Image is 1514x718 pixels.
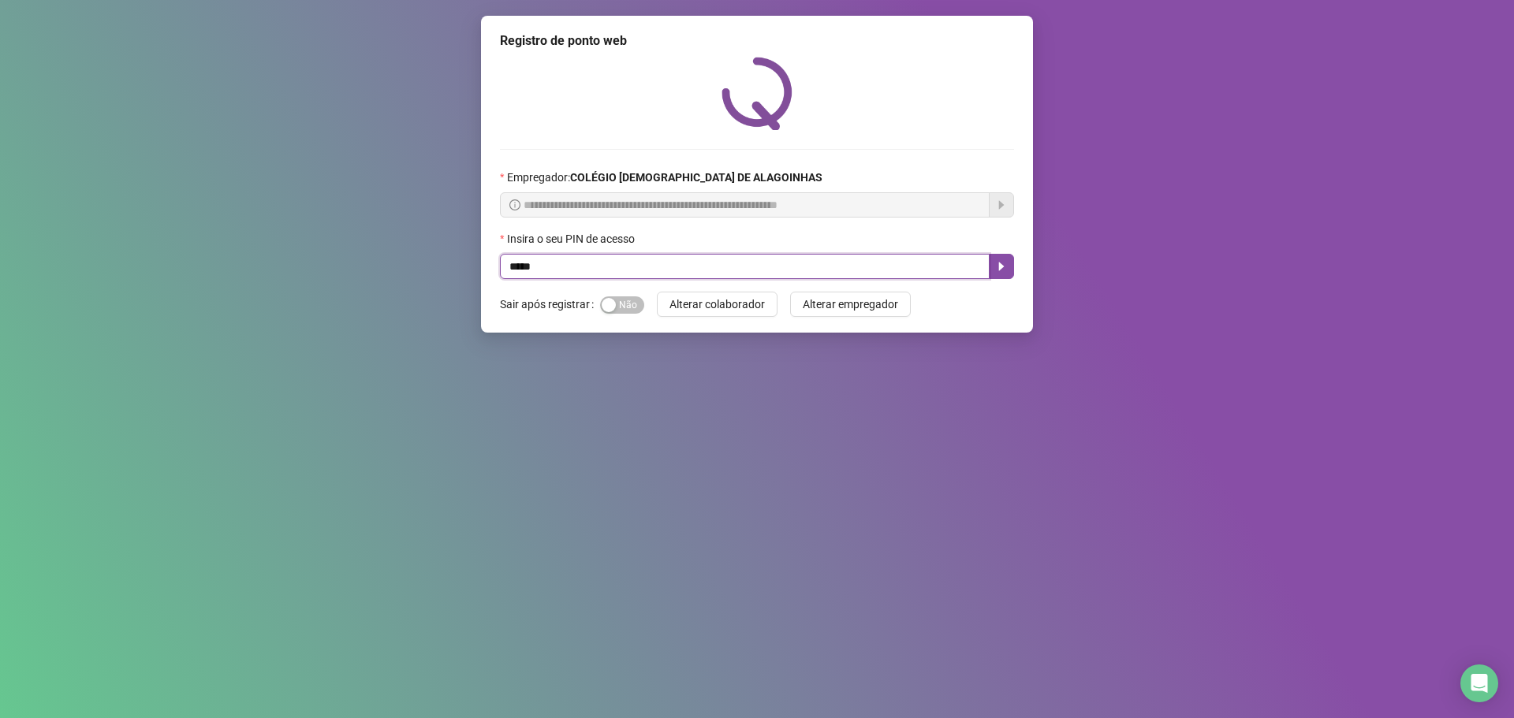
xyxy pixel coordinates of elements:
span: Alterar empregador [803,296,898,313]
span: caret-right [995,260,1008,273]
button: Alterar empregador [790,292,911,317]
button: Alterar colaborador [657,292,778,317]
span: info-circle [509,199,520,210]
div: Open Intercom Messenger [1460,664,1498,702]
label: Insira o seu PIN de acesso [500,230,645,247]
span: Alterar colaborador [669,296,765,313]
span: Empregador : [507,169,822,186]
label: Sair após registrar [500,292,600,317]
div: Registro de ponto web [500,32,1014,50]
strong: COLÉGIO [DEMOGRAPHIC_DATA] DE ALAGOINHAS [570,171,822,184]
img: QRPoint [722,57,792,130]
